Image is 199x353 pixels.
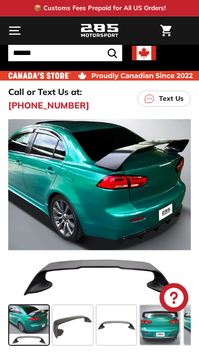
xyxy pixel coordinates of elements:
[159,94,184,104] p: Text Us
[137,91,191,107] a: Text Us
[8,85,82,98] p: Call or Text Us at:
[8,99,89,112] a: [PHONE_NUMBER]
[80,23,119,39] img: Logo_285_Motorsport_areodynamics_components
[156,17,176,44] a: Cart
[8,45,122,61] input: Search
[156,283,191,314] inbox-online-store-chat: Shopify online store chat
[34,3,166,13] p: 📦 Customs Fees Prepaid for All US Orders!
